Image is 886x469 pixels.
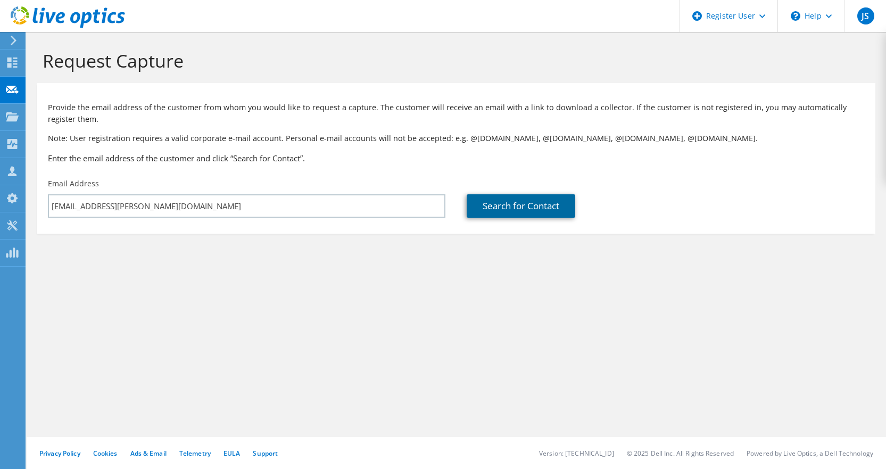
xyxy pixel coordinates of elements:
[539,449,614,458] li: Version: [TECHNICAL_ID]
[857,7,874,24] span: JS
[48,102,865,125] p: Provide the email address of the customer from whom you would like to request a capture. The cust...
[467,194,575,218] a: Search for Contact
[48,133,865,144] p: Note: User registration requires a valid corporate e-mail account. Personal e-mail accounts will ...
[130,449,167,458] a: Ads & Email
[223,449,240,458] a: EULA
[48,178,99,189] label: Email Address
[43,50,865,72] h1: Request Capture
[627,449,734,458] li: © 2025 Dell Inc. All Rights Reserved
[791,11,800,21] svg: \n
[747,449,873,458] li: Powered by Live Optics, a Dell Technology
[179,449,211,458] a: Telemetry
[253,449,278,458] a: Support
[48,152,865,164] h3: Enter the email address of the customer and click “Search for Contact”.
[39,449,80,458] a: Privacy Policy
[93,449,118,458] a: Cookies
